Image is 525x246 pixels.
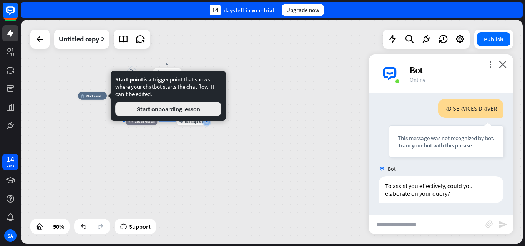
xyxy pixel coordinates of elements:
[487,61,494,68] i: more_vert
[185,120,203,124] span: Bot Response
[2,154,18,170] a: 14 days
[388,165,396,172] span: Bot
[282,4,324,16] div: Upgrade now
[438,99,503,118] div: RD SERVICES DRIVER
[115,76,221,116] div: is a trigger point that shows where your chatbot starts the chat flow. It can't be edited.
[398,134,495,142] div: This message was not recognized by bot.
[398,142,495,149] div: Train your bot with this phrase.
[80,94,85,98] i: home_2
[4,229,17,242] div: SA
[155,70,159,74] i: block_bot_response
[161,70,179,74] span: Bot Response
[210,5,276,15] div: days left in your trial.
[115,102,221,116] button: Start onboarding lesson
[485,220,493,228] i: block_attachment
[410,76,504,83] div: Online
[179,120,183,124] i: block_bot_response
[129,220,151,233] span: Support
[59,30,105,49] div: Untitled copy 2
[210,5,221,15] div: 14
[477,32,510,46] button: Publish
[410,64,504,76] div: Bot
[150,62,184,66] div: hi
[498,220,508,229] i: send
[499,61,507,68] i: close
[6,3,29,26] button: Open LiveChat chat widget
[130,69,134,74] i: block_user_input
[115,76,143,83] span: Start point
[86,94,101,98] span: Start point
[51,220,66,233] div: 50%
[379,176,503,203] div: To assist you effectively, could you elaborate on your query?
[7,156,14,163] div: 14
[7,163,14,168] div: days
[128,120,133,124] i: block_fallback
[135,120,155,124] span: Default fallback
